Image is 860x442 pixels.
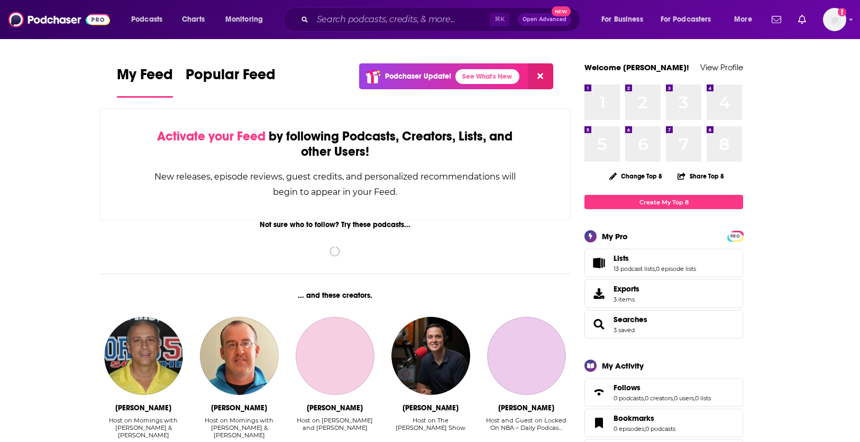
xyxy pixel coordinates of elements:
a: 0 creators [645,394,673,402]
img: Chad Withrow [391,317,470,395]
a: Welcome [PERSON_NAME]! [584,62,689,72]
button: Share Top 8 [677,166,725,186]
div: Host on The Buck Reising Show [387,417,474,439]
a: Bookmarks [588,416,609,430]
span: Exports [588,286,609,301]
a: Exports [584,279,743,308]
a: 0 lists [695,394,711,402]
a: Show notifications dropdown [767,11,785,29]
button: Change Top 8 [603,170,669,183]
span: For Business [601,12,643,27]
span: More [734,12,752,27]
span: Bookmarks [614,413,654,423]
a: Lists [614,253,696,263]
span: New [552,6,571,16]
span: Lists [584,249,743,277]
span: PRO [729,232,742,240]
span: Bookmarks [584,409,743,437]
div: Host and Guest on Locked On NBA – Daily Podcas… [483,417,570,431]
a: Charts [175,11,211,28]
a: 13 podcast lists [614,265,655,272]
a: Follows [588,385,609,400]
div: New releases, episode reviews, guest credits, and personalized recommendations will begin to appe... [153,169,517,200]
button: open menu [218,11,277,28]
span: Popular Feed [186,65,276,90]
span: For Podcasters [661,12,711,27]
span: Exports [614,284,639,294]
span: Lists [614,253,629,263]
div: by following Podcasts, Creators, Lists, and other Users! [153,129,517,159]
a: Create My Top 8 [584,195,743,209]
span: , [644,394,645,402]
img: Eli Savoie [200,317,278,395]
a: 0 podcasts [645,425,675,432]
span: Open Advanced [523,17,566,22]
a: Searches [614,315,647,324]
a: Popular Feed [186,65,276,98]
a: 0 episode lists [656,265,696,272]
div: Not sure who to follow? Try these podcasts... [100,220,570,229]
span: Charts [182,12,205,27]
input: Search podcasts, credits, & more... [313,11,490,28]
div: ... and these creators. [100,291,570,300]
div: Host on [PERSON_NAME] and [PERSON_NAME] [291,417,379,431]
a: Rafael Barlowe [487,317,565,395]
span: 3 items [614,296,639,303]
div: Host on Mornings with [PERSON_NAME] & [PERSON_NAME] [100,417,187,439]
a: PRO [729,232,742,240]
span: Searches [584,310,743,338]
div: My Activity [602,361,644,371]
a: See What's New [455,69,519,84]
span: Activate your Feed [157,128,266,144]
a: Lists [588,256,609,270]
button: open menu [727,11,765,28]
button: open menu [654,11,727,28]
span: , [655,265,656,272]
span: , [644,425,645,432]
a: View Profile [700,62,743,72]
img: Greg Gaston [104,317,182,395]
a: Searches [588,317,609,332]
span: Logged in as broadleafbooks_ [823,8,846,31]
img: User Profile [823,8,846,31]
div: Host on Mornings with [PERSON_NAME] & [PERSON_NAME] [196,417,283,439]
a: My Feed [117,65,173,98]
div: Carmen DeFalco [307,403,363,412]
a: Carmen DeFalco [296,317,374,395]
p: Podchaser Update! [385,72,451,81]
div: Host on The [PERSON_NAME] Show [387,417,474,431]
img: Podchaser - Follow, Share and Rate Podcasts [8,10,110,30]
svg: Add a profile image [838,8,846,16]
span: Follows [584,378,743,407]
div: Chad Withrow [402,403,459,412]
a: 0 users [674,394,694,402]
a: Show notifications dropdown [794,11,810,29]
span: Follows [614,383,641,392]
div: Search podcasts, credits, & more... [294,7,590,32]
a: 0 podcasts [614,394,644,402]
div: My Pro [602,231,628,241]
div: Host on Mornings with Greg & Eli [100,417,187,439]
span: Podcasts [131,12,162,27]
a: Follows [614,383,711,392]
a: Bookmarks [614,413,675,423]
div: Greg Gaston [115,403,171,412]
span: , [694,394,695,402]
span: , [673,394,674,402]
div: Eli Savoie [211,403,267,412]
button: Show profile menu [823,8,846,31]
a: 0 episodes [614,425,644,432]
span: ⌘ K [490,13,509,26]
a: 3 saved [614,326,635,334]
div: Host on Carmen and Jurko [291,417,379,439]
span: My Feed [117,65,173,90]
div: Host and Guest on Locked On NBA – Daily Podcas… [483,417,570,439]
button: open menu [124,11,176,28]
div: Rafael Barlowe [498,403,554,412]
